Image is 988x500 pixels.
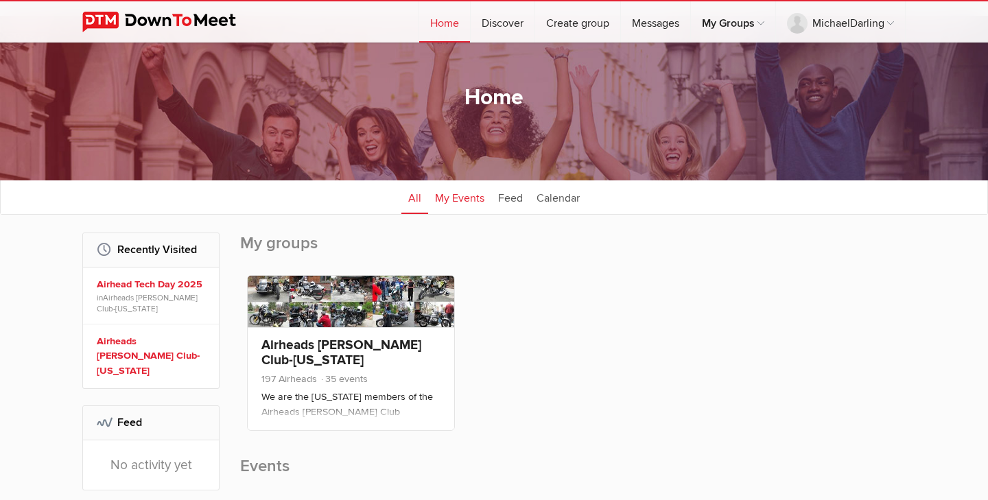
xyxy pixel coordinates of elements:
a: Feed [491,180,530,214]
h2: Events [240,455,906,491]
a: Airheads [PERSON_NAME] Club-[US_STATE] [97,293,198,313]
img: DownToMeet [82,12,257,32]
a: Messages [621,1,690,43]
a: Calendar [530,180,587,214]
h2: Recently Visited [97,233,205,266]
a: All [401,180,428,214]
a: Discover [471,1,534,43]
h2: My groups [240,233,906,268]
span: in [97,292,209,314]
a: MichaelDarling [776,1,905,43]
h2: Feed [97,406,205,439]
a: My Groups [691,1,775,43]
span: 35 events [320,373,368,385]
a: Airheads [PERSON_NAME] Club-[US_STATE] [97,334,209,379]
a: My Events [428,180,491,214]
p: We are the [US_STATE] members of the Airheads [PERSON_NAME] Club (Airheads [PERSON_NAME] Club - C... [261,390,440,458]
a: Home [419,1,470,43]
div: No activity yet [83,440,219,490]
h1: Home [464,84,524,112]
span: 197 Airheads [261,373,317,385]
a: Airheads [PERSON_NAME] Club-[US_STATE] [261,337,421,368]
a: Airhead Tech Day 2025 [97,277,209,292]
a: Create group [535,1,620,43]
